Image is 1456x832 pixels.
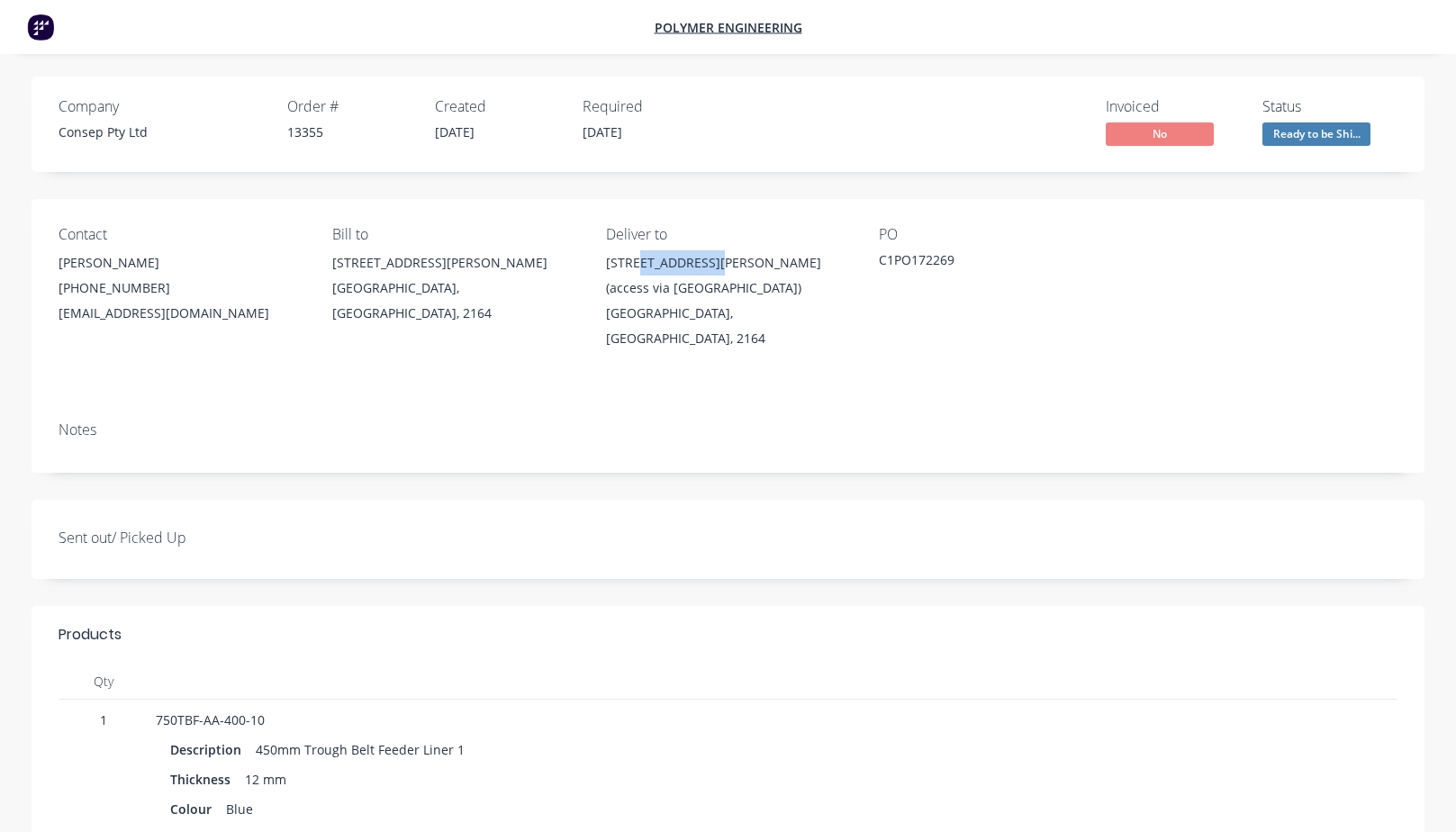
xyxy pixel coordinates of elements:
[606,226,851,243] div: Deliver to
[59,624,122,646] div: Products
[59,250,303,276] div: [PERSON_NAME]
[332,276,577,326] div: [GEOGRAPHIC_DATA], [GEOGRAPHIC_DATA], 2164
[435,98,561,115] div: Created
[59,276,303,301] div: [PHONE_NUMBER]
[606,250,851,301] div: [STREET_ADDRESS][PERSON_NAME] (access via [GEOGRAPHIC_DATA])
[1262,122,1370,145] span: Ready to be Shi...
[170,766,238,792] div: Thickness
[1106,98,1241,115] div: Invoiced
[879,250,1104,276] div: C1PO172269
[287,98,413,115] div: Order #
[59,301,303,326] div: [EMAIL_ADDRESS][DOMAIN_NAME]
[170,737,249,763] div: Description
[66,710,141,729] span: 1
[238,766,294,792] div: 12 mm
[332,226,577,243] div: Bill to
[59,122,266,141] div: Consep Pty Ltd
[583,98,709,115] div: Required
[606,301,851,351] div: [GEOGRAPHIC_DATA], [GEOGRAPHIC_DATA], 2164
[1106,122,1214,145] span: No
[59,527,284,548] label: Sent out/ Picked Up
[606,250,851,351] div: [STREET_ADDRESS][PERSON_NAME] (access via [GEOGRAPHIC_DATA])[GEOGRAPHIC_DATA], [GEOGRAPHIC_DATA],...
[219,796,260,822] div: Blue
[59,664,149,700] div: Qty
[27,14,54,41] img: Factory
[59,98,266,115] div: Company
[583,123,622,140] span: [DATE]
[332,250,577,326] div: [STREET_ADDRESS][PERSON_NAME][GEOGRAPHIC_DATA], [GEOGRAPHIC_DATA], 2164
[170,796,219,822] div: Colour
[655,19,802,36] a: Polymer Engineering
[287,122,413,141] div: 13355
[332,250,577,276] div: [STREET_ADDRESS][PERSON_NAME]
[156,711,265,728] span: 750TBF-AA-400-10
[249,737,472,763] div: 450mm Trough Belt Feeder Liner 1
[435,123,475,140] span: [DATE]
[59,250,303,326] div: [PERSON_NAME][PHONE_NUMBER][EMAIL_ADDRESS][DOMAIN_NAME]
[1262,98,1397,115] div: Status
[59,421,1397,439] div: Notes
[879,226,1124,243] div: PO
[59,226,303,243] div: Contact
